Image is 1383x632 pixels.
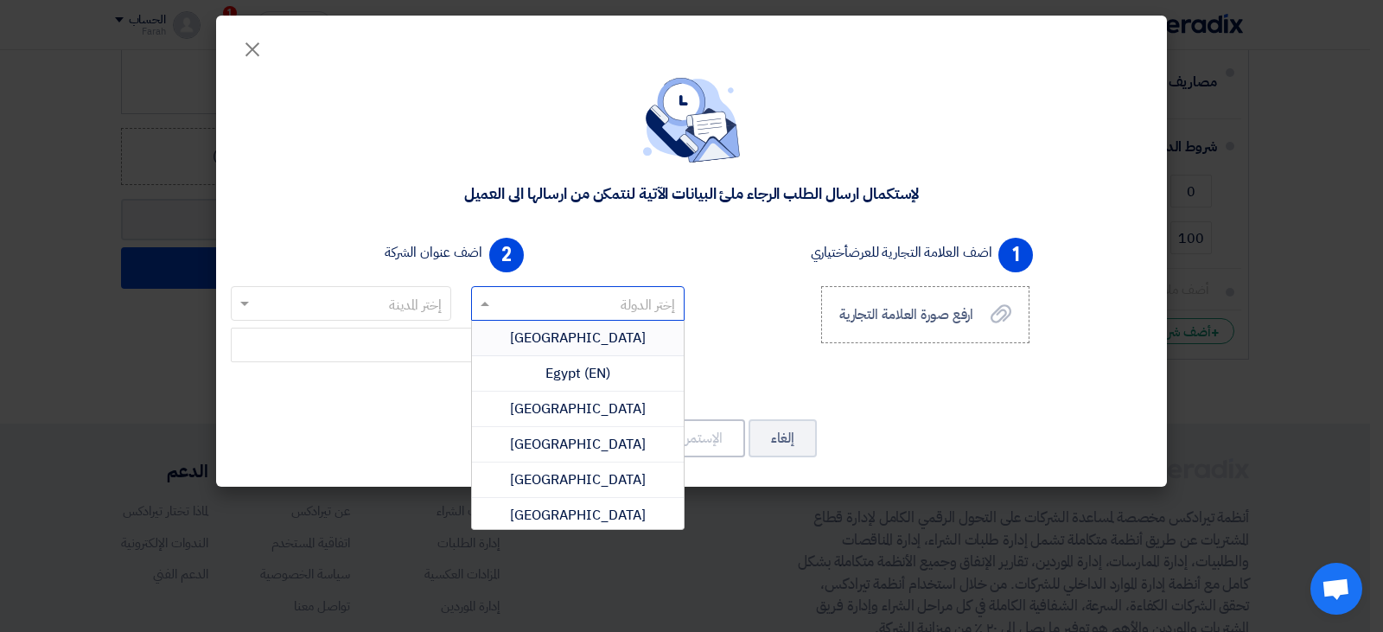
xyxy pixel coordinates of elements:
[510,505,646,526] span: [GEOGRAPHIC_DATA]
[811,242,992,263] label: اضف العلامة التجارية للعرض
[489,238,524,272] span: 2
[545,363,610,384] span: Egypt (EN)
[231,328,685,362] input: إضافة عنوان
[464,183,920,203] div: لإستكمال ارسال الطلب الرجاء ملئ البيانات الآتية لنتمكن من ارسالها الى العميل
[643,78,740,163] img: empty_state_contact.svg
[510,399,646,419] span: [GEOGRAPHIC_DATA]
[228,28,277,62] button: Close
[510,469,646,490] span: [GEOGRAPHIC_DATA]
[811,242,848,263] span: أختياري
[839,304,974,325] span: ارفع صورة العلامة التجارية
[510,328,646,348] span: [GEOGRAPHIC_DATA]
[510,434,646,455] span: [GEOGRAPHIC_DATA]
[385,242,483,263] label: اضف عنوان الشركة
[1310,563,1362,615] div: Open chat
[749,419,817,457] button: إلغاء
[998,238,1033,272] span: 1
[242,22,263,74] span: ×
